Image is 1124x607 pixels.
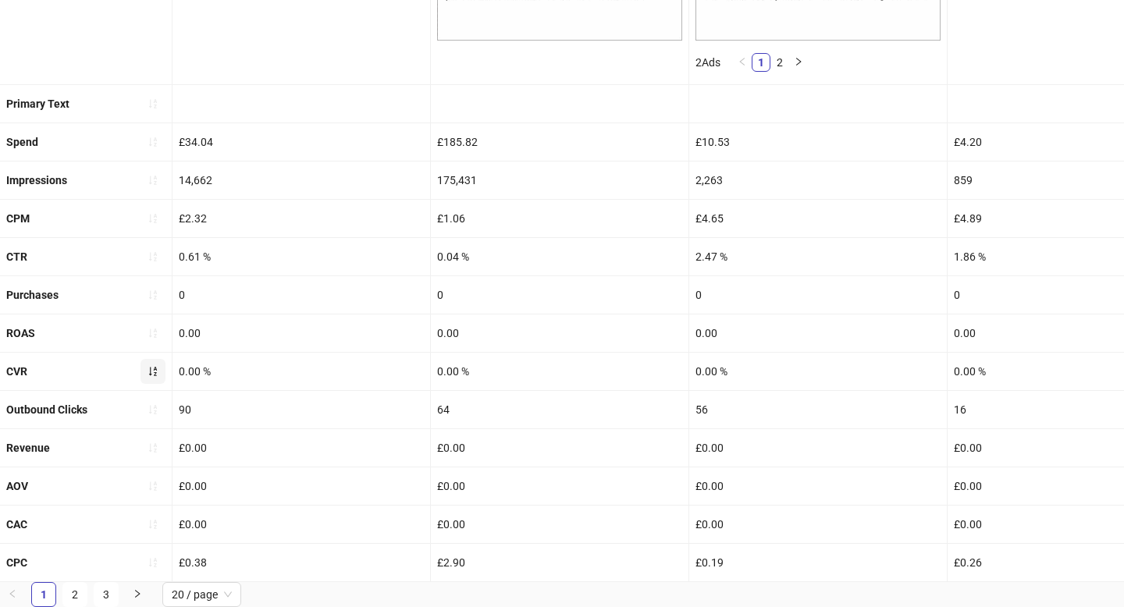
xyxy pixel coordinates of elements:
span: sort-ascending [148,404,158,415]
a: 1 [752,54,770,71]
span: right [794,57,803,66]
a: 3 [94,583,118,606]
span: sort-ascending [148,519,158,530]
button: right [125,582,150,607]
div: 0 [173,276,430,314]
span: sort-ascending [148,289,158,300]
div: 64 [431,391,688,428]
span: sort-ascending [148,442,158,453]
div: 0.00 [173,314,430,352]
div: 2,263 [689,162,947,199]
div: £0.19 [689,544,947,581]
b: CPC [6,556,27,569]
div: £0.00 [173,467,430,505]
b: CPM [6,212,30,225]
b: Outbound Clicks [6,403,87,416]
span: right [133,589,142,598]
div: 14,662 [173,162,430,199]
div: £0.00 [689,429,947,467]
div: £185.82 [431,123,688,161]
div: 0.00 [431,314,688,352]
div: 0.00 % [689,353,947,390]
span: sort-ascending [148,213,158,224]
div: 0.00 % [173,353,430,390]
b: ROAS [6,327,35,339]
span: 20 / page [172,583,232,606]
div: £34.04 [173,123,430,161]
div: 2.47 % [689,238,947,275]
div: Page Size [162,582,241,607]
div: 56 [689,391,947,428]
div: £2.32 [173,200,430,237]
span: sort-ascending [148,175,158,186]
div: 0.61 % [173,238,430,275]
b: Impressions [6,174,67,186]
div: 0.04 % [431,238,688,275]
div: £2.90 [431,544,688,581]
span: sort-ascending [148,481,158,492]
b: AOV [6,480,28,492]
div: £0.38 [173,544,430,581]
span: sort-ascending [148,366,158,377]
b: CAC [6,518,27,531]
div: £0.00 [173,506,430,543]
span: left [8,589,17,598]
div: £4.65 [689,200,947,237]
span: sort-ascending [148,557,158,568]
li: Next Page [789,53,808,72]
div: £0.00 [431,467,688,505]
a: 2 [771,54,788,71]
span: sort-ascending [148,328,158,339]
li: Previous Page [733,53,752,72]
b: CTR [6,250,27,263]
div: 175,431 [431,162,688,199]
a: 2 [63,583,87,606]
b: CVR [6,365,27,378]
div: £0.00 [173,429,430,467]
b: Revenue [6,442,50,454]
div: £0.00 [689,467,947,505]
div: 0 [431,276,688,314]
li: Next Page [125,582,150,607]
span: sort-ascending [148,137,158,147]
span: sort-ascending [148,251,158,262]
li: 1 [752,53,770,72]
div: 90 [173,391,430,428]
li: 1 [31,582,56,607]
b: Primary Text [6,98,69,110]
li: 2 [770,53,789,72]
b: Spend [6,136,38,148]
div: £0.00 [689,506,947,543]
span: sort-ascending [148,98,158,109]
div: 0.00 [689,314,947,352]
div: £10.53 [689,123,947,161]
button: left [733,53,752,72]
li: 2 [62,582,87,607]
div: £1.06 [431,200,688,237]
span: 2 Ads [695,56,720,69]
div: £0.00 [431,506,688,543]
button: right [789,53,808,72]
b: Purchases [6,289,59,301]
a: 1 [32,583,55,606]
div: 0.00 % [431,353,688,390]
li: 3 [94,582,119,607]
div: 0 [689,276,947,314]
div: £0.00 [431,429,688,467]
span: left [738,57,747,66]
